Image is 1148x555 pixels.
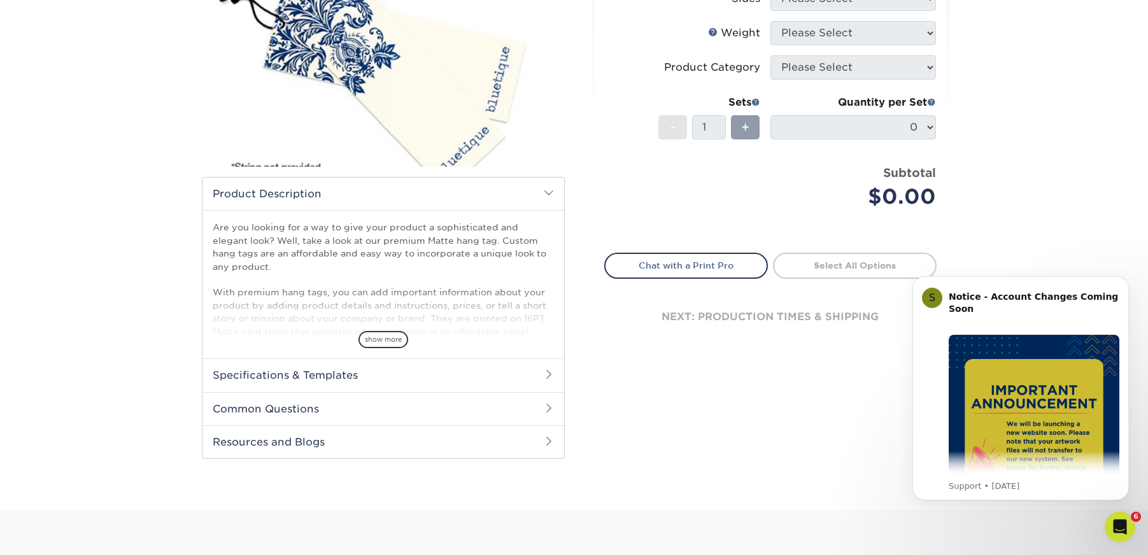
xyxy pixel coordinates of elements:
[780,181,936,212] div: $0.00
[770,95,936,110] div: Quantity per Set
[664,60,760,75] div: Product Category
[708,25,760,41] div: Weight
[604,253,768,278] a: Chat with a Print Pro
[893,260,1148,549] iframe: Intercom notifications message
[773,253,937,278] a: Select All Options
[358,331,408,348] span: show more
[202,392,564,425] h2: Common Questions
[604,279,937,355] div: next: production times & shipping
[658,95,760,110] div: Sets
[883,165,936,179] strong: Subtotal
[202,358,564,391] h2: Specifications & Templates
[1131,512,1141,522] span: 6
[202,178,564,210] h2: Product Description
[670,118,676,137] span: -
[1105,512,1135,542] iframe: Intercom live chat
[213,221,554,545] p: Are you looking for a way to give your product a sophisticated and elegant look? Well, take a loo...
[741,118,749,137] span: +
[202,425,564,458] h2: Resources and Blogs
